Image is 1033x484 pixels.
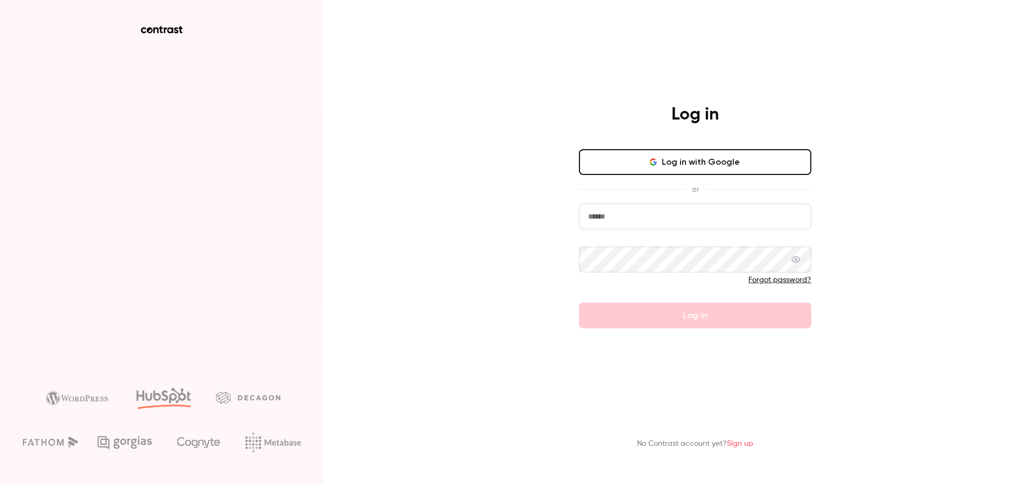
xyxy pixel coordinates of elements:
button: Log in with Google [579,149,811,175]
img: decagon [216,391,280,403]
span: or [687,184,704,195]
a: Sign up [727,440,753,447]
p: No Contrast account yet? [637,438,753,450]
h4: Log in [671,104,719,125]
a: Forgot password? [748,276,811,284]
